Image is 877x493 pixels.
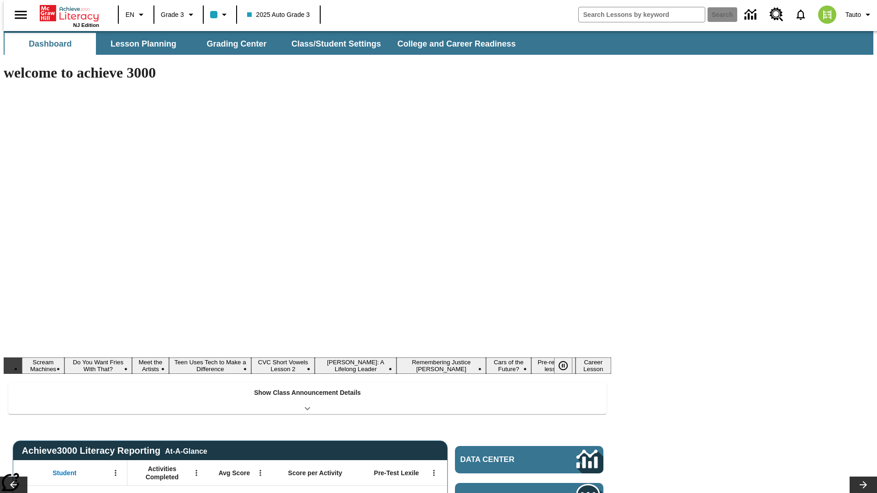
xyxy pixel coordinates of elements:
button: Slide 6 Dianne Feinstein: A Lifelong Leader [315,357,396,374]
div: Home [40,3,99,28]
div: SubNavbar [4,33,524,55]
h1: welcome to achieve 3000 [4,64,611,81]
span: Activities Completed [132,465,192,481]
button: Open Menu [254,466,267,480]
button: Slide 8 Cars of the Future? [486,357,531,374]
button: Class color is light blue. Change class color [206,6,233,23]
span: 2025 Auto Grade 3 [247,10,310,20]
span: Pre-Test Lexile [374,469,419,477]
button: Pause [554,357,572,374]
span: Data Center [460,455,546,464]
button: Slide 10 Career Lesson [576,357,611,374]
a: Notifications [789,3,813,26]
a: Resource Center, Will open in new tab [764,2,789,27]
button: Profile/Settings [842,6,877,23]
p: Show Class Announcement Details [254,388,361,398]
button: College and Career Readiness [390,33,523,55]
span: NJ Edition [73,22,99,28]
span: Tauto [845,10,861,20]
span: Grade 3 [161,10,184,20]
button: Class/Student Settings [284,33,388,55]
a: Data Center [455,446,603,473]
button: Open Menu [427,466,441,480]
button: Open Menu [190,466,203,480]
button: Slide 3 Meet the Artists [132,357,169,374]
button: Slide 7 Remembering Justice O'Connor [396,357,486,374]
a: Data Center [739,2,764,27]
span: Achieve3000 Literacy Reporting [22,446,207,456]
button: Lesson carousel, Next [850,477,877,493]
button: Slide 5 CVC Short Vowels Lesson 2 [251,357,315,374]
a: Home [40,4,99,22]
button: Grading Center [191,33,282,55]
div: SubNavbar [4,31,873,55]
button: Open Menu [109,466,122,480]
button: Language: EN, Select a language [122,6,151,23]
img: avatar image [818,5,836,24]
button: Grade: Grade 3, Select a grade [157,6,200,23]
span: Avg Score [218,469,250,477]
button: Slide 2 Do You Want Fries With That? [64,357,132,374]
button: Dashboard [5,33,96,55]
button: Open side menu [7,1,34,28]
button: Slide 9 Pre-release lesson [531,357,575,374]
span: Student [53,469,76,477]
div: Pause [554,357,581,374]
button: Select a new avatar [813,3,842,26]
input: search field [579,7,705,22]
div: Show Class Announcement Details [8,383,607,414]
div: At-A-Glance [165,446,207,456]
button: Lesson Planning [98,33,189,55]
button: Slide 1 Scream Machines [22,357,64,374]
span: Score per Activity [288,469,343,477]
span: EN [126,10,134,20]
button: Slide 4 Teen Uses Tech to Make a Difference [169,357,251,374]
